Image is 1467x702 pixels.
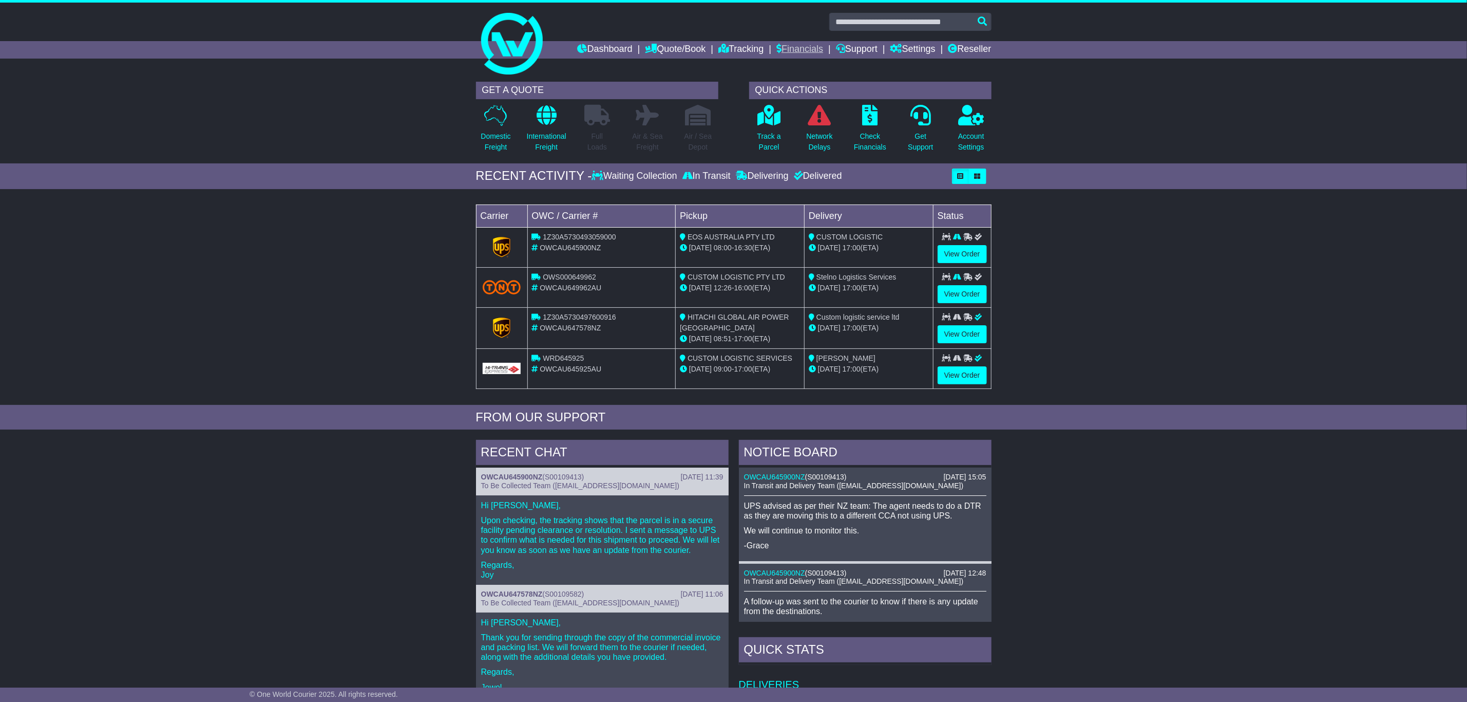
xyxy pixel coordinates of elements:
[744,482,964,490] span: In Transit and Delivery Team ([EMAIL_ADDRESS][DOMAIN_NAME])
[689,365,712,373] span: [DATE]
[526,104,567,158] a: InternationalFreight
[545,590,582,598] span: S00109582
[483,363,521,374] img: GetCarrierServiceLogo
[481,682,723,692] p: Jewel
[688,233,775,241] span: EOS AUSTRALIA PTY LTD
[739,440,992,468] div: NOTICE BOARD
[744,577,964,585] span: In Transit and Delivery Team ([EMAIL_ADDRESS][DOMAIN_NAME])
[958,104,985,158] a: AccountSettings
[680,243,800,253] div: - (ETA)
[476,205,527,227] td: Carrier
[543,313,616,321] span: 1Z30A5730497600916
[806,131,832,153] p: Network Delays
[680,473,723,482] div: [DATE] 11:39
[908,131,933,153] p: Get Support
[809,364,929,375] div: (ETA)
[476,169,592,183] div: RECENT ACTIVITY -
[543,354,584,362] span: WRD645925
[481,482,679,490] span: To Be Collected Team ([EMAIL_ADDRESS][DOMAIN_NAME])
[584,131,610,153] p: Full Loads
[958,131,984,153] p: Account Settings
[749,82,992,99] div: QUICK ACTIONS
[592,171,679,182] div: Waiting Collection
[540,284,601,292] span: OWCAU649962AU
[481,590,723,599] div: ( )
[688,273,785,281] span: CUSTOM LOGISTIC PTY LTD
[476,82,718,99] div: GET A QUOTE
[948,41,991,59] a: Reseller
[818,365,841,373] span: [DATE]
[806,104,833,158] a: NetworkDelays
[250,690,398,698] span: © One World Courier 2025. All rights reserved.
[744,541,986,550] p: -Grace
[757,131,781,153] p: Track a Parcel
[744,569,986,578] div: ( )
[481,515,723,555] p: Upon checking, the tracking shows that the parcel is in a secure facility pending clearance or re...
[734,284,752,292] span: 16:00
[776,41,823,59] a: Financials
[744,622,986,641] p: I will adjust the estimated delivery date from 24/09 to 26/09 while waiting for the courier's upd...
[481,667,723,677] p: Regards,
[816,354,875,362] span: [PERSON_NAME]
[680,313,789,332] span: HITACHI GLOBAL AIR POWER [GEOGRAPHIC_DATA]
[938,285,987,303] a: View Order
[527,205,676,227] td: OWC / Carrier #
[476,410,992,425] div: FROM OUR SUPPORT
[527,131,566,153] p: International Freight
[807,569,844,577] span: S00109413
[714,365,732,373] span: 09:00
[809,323,929,334] div: (ETA)
[744,473,986,482] div: ( )
[481,590,543,598] a: OWCAU647578NZ
[481,618,723,627] p: Hi [PERSON_NAME],
[791,171,842,182] div: Delivered
[545,473,582,481] span: S00109413
[540,365,601,373] span: OWCAU645925AU
[493,237,510,257] img: GetCarrierServiceLogo
[680,590,723,599] div: [DATE] 11:06
[816,273,897,281] span: Stelno Logistics Services
[688,354,792,362] span: CUSTOM LOGISTIC SERVICES
[818,284,841,292] span: [DATE]
[843,324,861,332] span: 17:00
[734,365,752,373] span: 17:00
[481,473,543,481] a: OWCAU645900NZ
[714,244,732,252] span: 08:00
[744,569,805,577] a: OWCAU645900NZ
[744,597,986,616] p: A follow-up was sent to the courier to know if there is any update from the destinations.
[818,244,841,252] span: [DATE]
[739,665,992,691] td: Deliveries
[684,131,712,153] p: Air / Sea Depot
[843,284,861,292] span: 17:00
[733,171,791,182] div: Delivering
[938,366,987,384] a: View Order
[734,244,752,252] span: 16:30
[483,280,521,294] img: TNT_Domestic.png
[744,501,986,521] p: UPS advised as per their NZ team: The agent needs to do a DTR as they are moving this to a differ...
[578,41,633,59] a: Dashboard
[818,324,841,332] span: [DATE]
[807,473,844,481] span: S00109413
[543,233,616,241] span: 1Z30A5730493059000
[481,501,723,510] p: Hi [PERSON_NAME],
[689,284,712,292] span: [DATE]
[633,131,663,153] p: Air & Sea Freight
[816,313,900,321] span: Custom logistic service ltd
[714,335,732,343] span: 08:51
[907,104,933,158] a: GetSupport
[809,243,929,253] div: (ETA)
[734,335,752,343] span: 17:00
[680,364,800,375] div: - (ETA)
[938,325,987,343] a: View Order
[680,171,733,182] div: In Transit
[680,283,800,293] div: - (ETA)
[739,637,992,665] div: Quick Stats
[714,284,732,292] span: 12:26
[843,365,861,373] span: 17:00
[933,205,991,227] td: Status
[836,41,878,59] a: Support
[645,41,706,59] a: Quote/Book
[481,633,723,662] p: Thank you for sending through the copy of the commercial invoice and packing list. We will forwar...
[943,473,986,482] div: [DATE] 15:05
[757,104,782,158] a: Track aParcel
